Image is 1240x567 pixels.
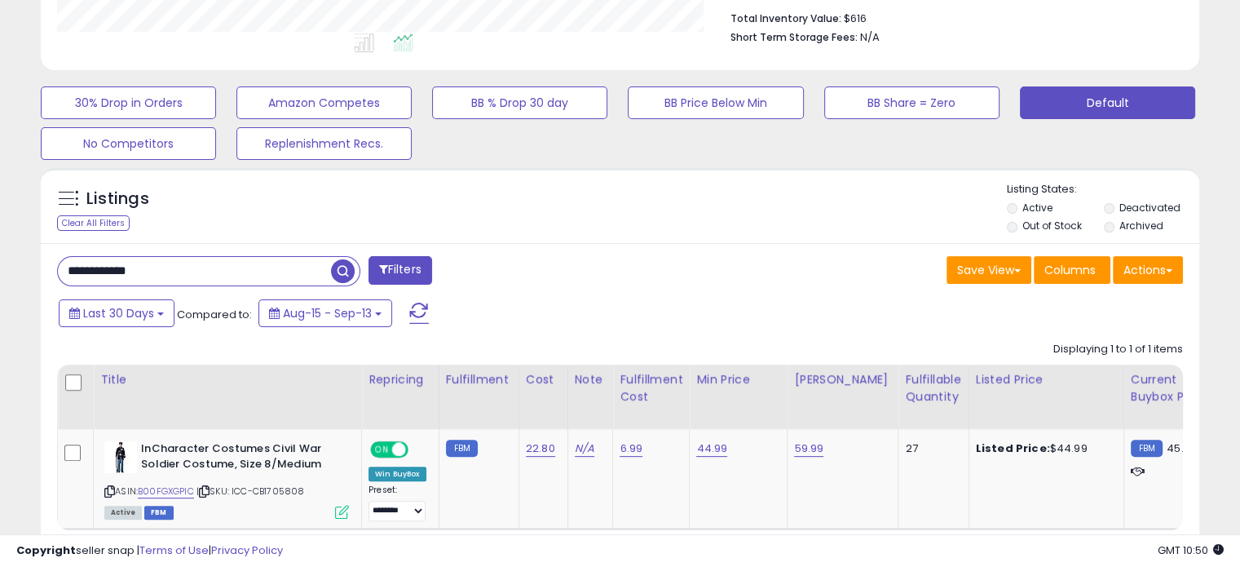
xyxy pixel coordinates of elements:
[1044,262,1096,278] span: Columns
[730,7,1171,27] li: $616
[236,127,412,160] button: Replenishment Recs.
[139,543,209,558] a: Terms of Use
[575,441,594,457] a: N/A
[1119,219,1163,233] label: Archived
[104,441,137,473] img: 31Xj9q5sncL._SL40_.jpg
[16,543,283,559] div: seller snap | |
[41,127,216,160] button: No Competitors
[86,188,149,210] h5: Listings
[628,86,803,119] button: BB Price Below Min
[83,305,154,321] span: Last 30 Days
[138,485,194,498] a: B00FGXGPIC
[446,440,478,457] small: FBM
[258,299,392,327] button: Aug-15 - Sep-13
[16,543,76,558] strong: Copyright
[368,467,426,481] div: Win BuyBox
[372,443,392,457] span: ON
[976,371,1117,388] div: Listed Price
[368,371,432,388] div: Repricing
[976,441,1050,456] b: Listed Price:
[575,371,607,388] div: Note
[526,371,561,388] div: Cost
[1022,219,1082,233] label: Out of Stock
[368,485,426,521] div: Preset:
[59,299,174,327] button: Last 30 Days
[1158,543,1224,558] span: 2025-10-14 10:50 GMT
[947,256,1031,284] button: Save View
[824,86,1000,119] button: BB Share = Zero
[177,307,252,322] span: Compared to:
[211,543,283,558] a: Privacy Policy
[41,86,216,119] button: 30% Drop in Orders
[794,371,891,388] div: [PERSON_NAME]
[620,441,642,457] a: 6.99
[1131,440,1163,457] small: FBM
[432,86,607,119] button: BB % Drop 30 day
[860,29,880,45] span: N/A
[1119,201,1180,215] label: Deactivated
[730,30,858,44] b: Short Term Storage Fees:
[730,11,841,25] b: Total Inventory Value:
[1034,256,1110,284] button: Columns
[100,371,355,388] div: Title
[696,441,727,457] a: 44.99
[1007,182,1199,197] p: Listing States:
[141,441,339,476] b: InCharacter Costumes Civil War Soldier Costume, Size 8/Medium
[696,371,780,388] div: Min Price
[905,441,955,456] div: 27
[1053,342,1183,357] div: Displaying 1 to 1 of 1 items
[406,443,432,457] span: OFF
[196,485,304,498] span: | SKU: ICC-CB1705808
[1113,256,1183,284] button: Actions
[1131,371,1215,405] div: Current Buybox Price
[104,506,142,520] span: All listings currently available for purchase on Amazon
[1022,201,1052,215] label: Active
[526,441,555,457] a: 22.80
[620,371,682,405] div: Fulfillment Cost
[368,256,432,285] button: Filters
[446,371,512,388] div: Fulfillment
[1167,441,1197,456] span: 45.09
[976,441,1111,456] div: $44.99
[905,371,961,405] div: Fulfillable Quantity
[57,215,130,231] div: Clear All Filters
[794,441,823,457] a: 59.99
[1020,86,1195,119] button: Default
[104,441,349,517] div: ASIN:
[236,86,412,119] button: Amazon Competes
[144,506,174,520] span: FBM
[283,305,372,321] span: Aug-15 - Sep-13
